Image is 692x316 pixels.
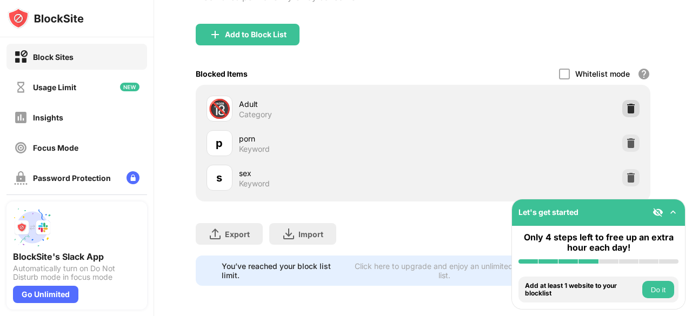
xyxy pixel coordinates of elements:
div: Keyword [239,179,270,189]
img: new-icon.svg [120,83,139,91]
img: time-usage-off.svg [14,80,28,94]
div: Go Unlimited [13,286,78,303]
div: Block Sites [33,52,74,62]
img: omni-setup-toggle.svg [668,207,678,218]
div: 🔞 [208,98,231,120]
div: Insights [33,113,63,122]
div: Whitelist mode [575,69,630,78]
div: Focus Mode [33,143,78,152]
div: Adult [239,98,423,110]
img: logo-blocksite.svg [8,8,84,29]
img: insights-off.svg [14,111,28,124]
div: s [216,170,222,186]
div: Blocked Items [196,69,248,78]
img: block-on.svg [14,50,28,64]
div: Add at least 1 website to your blocklist [525,282,640,298]
div: Import [298,230,323,239]
div: Export [225,230,250,239]
div: Add to Block List [225,30,287,39]
div: Usage Limit [33,83,76,92]
div: Keyword [239,144,270,154]
img: push-slack.svg [13,208,52,247]
button: Do it [642,281,674,298]
div: Click here to upgrade and enjoy an unlimited block list. [352,261,538,280]
div: Automatically turn on Do Not Disturb mode in focus mode [13,264,141,281]
div: p [216,135,223,151]
div: Let's get started [518,207,578,217]
img: eye-not-visible.svg [653,207,663,218]
div: You’ve reached your block list limit. [222,261,345,280]
div: sex [239,167,423,179]
img: lock-menu.svg [127,171,139,184]
div: Only 4 steps left to free up an extra hour each day! [518,232,678,253]
div: porn [239,133,423,144]
div: Category [239,110,272,119]
img: password-protection-off.svg [14,171,28,185]
div: BlockSite's Slack App [13,251,141,262]
div: Password Protection [33,173,111,183]
img: focus-off.svg [14,141,28,154]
